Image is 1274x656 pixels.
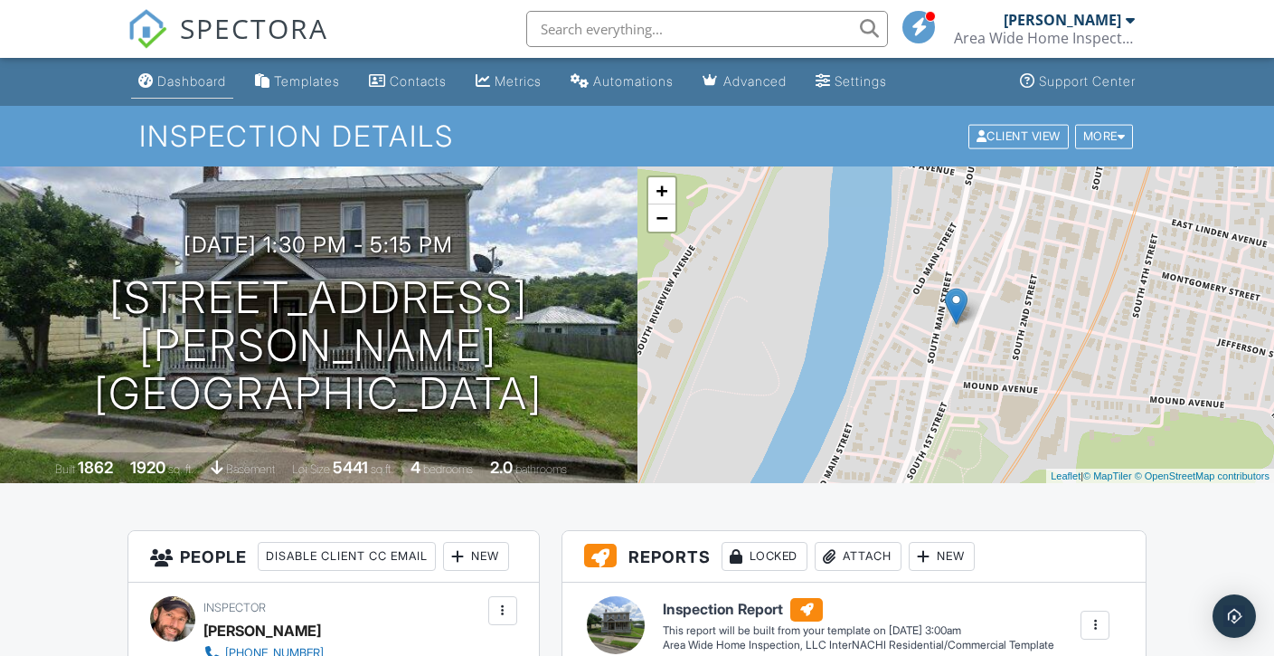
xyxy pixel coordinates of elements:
[835,73,887,89] div: Settings
[1039,73,1136,89] div: Support Center
[29,274,609,417] h1: [STREET_ADDRESS][PERSON_NAME] [GEOGRAPHIC_DATA]
[526,11,888,47] input: Search everything...
[909,542,975,571] div: New
[168,462,193,476] span: sq. ft.
[371,462,393,476] span: sq.ft.
[562,531,1147,583] h3: Reports
[423,462,473,476] span: bedrooms
[184,233,453,257] h3: [DATE] 1:30 pm - 5:15 pm
[203,601,266,614] span: Inspector
[663,623,1054,638] div: This report will be built from your template on [DATE] 3:00am
[648,204,675,232] a: Zoom out
[663,638,1054,653] div: Area Wide Home Inspection, LLC InterNACHI Residential/Commercial Template
[248,65,347,99] a: Templates
[292,462,330,476] span: Lot Size
[490,458,513,477] div: 2.0
[1213,594,1256,638] div: Open Intercom Messenger
[127,9,167,49] img: The Best Home Inspection Software - Spectora
[1135,471,1269,481] a: © OpenStreetMap contributors
[722,542,807,571] div: Locked
[1013,65,1143,99] a: Support Center
[1083,471,1132,481] a: © MapTiler
[128,531,539,583] h3: People
[968,124,1069,148] div: Client View
[130,458,165,477] div: 1920
[1004,11,1121,29] div: [PERSON_NAME]
[226,462,275,476] span: basement
[723,73,787,89] div: Advanced
[131,65,233,99] a: Dashboard
[515,462,567,476] span: bathrooms
[258,542,436,571] div: Disable Client CC Email
[362,65,454,99] a: Contacts
[55,462,75,476] span: Built
[468,65,549,99] a: Metrics
[954,29,1135,47] div: Area Wide Home Inspection, LLC
[180,9,328,47] span: SPECTORA
[274,73,340,89] div: Templates
[1051,471,1081,481] a: Leaflet
[78,458,113,477] div: 1862
[127,24,328,62] a: SPECTORA
[648,177,675,204] a: Zoom in
[1075,124,1134,148] div: More
[157,73,226,89] div: Dashboard
[390,73,447,89] div: Contacts
[495,73,542,89] div: Metrics
[695,65,794,99] a: Advanced
[443,542,509,571] div: New
[663,598,1054,622] h6: Inspection Report
[815,542,901,571] div: Attach
[411,458,420,477] div: 4
[593,73,674,89] div: Automations
[967,128,1073,142] a: Client View
[563,65,681,99] a: Automations (Basic)
[333,458,368,477] div: 5441
[808,65,894,99] a: Settings
[1046,469,1274,484] div: |
[203,617,321,644] div: [PERSON_NAME]
[139,120,1136,152] h1: Inspection Details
